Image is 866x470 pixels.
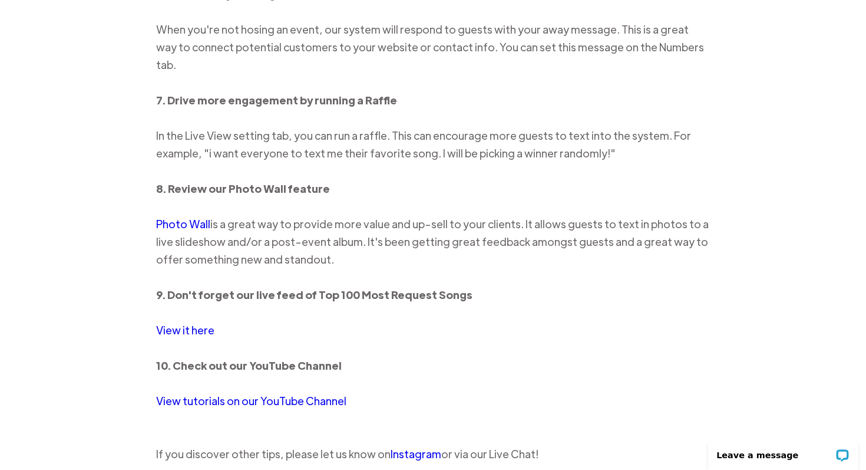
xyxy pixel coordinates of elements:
iframe: LiveChat chat widget [700,433,866,470]
a: Photo Wall [156,217,210,231]
a: Instagram [391,447,441,461]
strong: 9. Don't forget our live feed of Top 100 Most Request Songs [156,288,472,301]
strong: 8. Review our Photo Wall feature ‍ [156,182,330,195]
a: View tutorials on our YouTube Channel [156,394,346,407]
div: If you discover other tips, please let us know on or via our Live Chat! [156,445,710,463]
strong: 10. Check out our YouTube Channel [156,359,342,372]
strong: 7. Drive more engagement by running a Raffle [156,93,397,107]
a: View it here [156,323,214,337]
